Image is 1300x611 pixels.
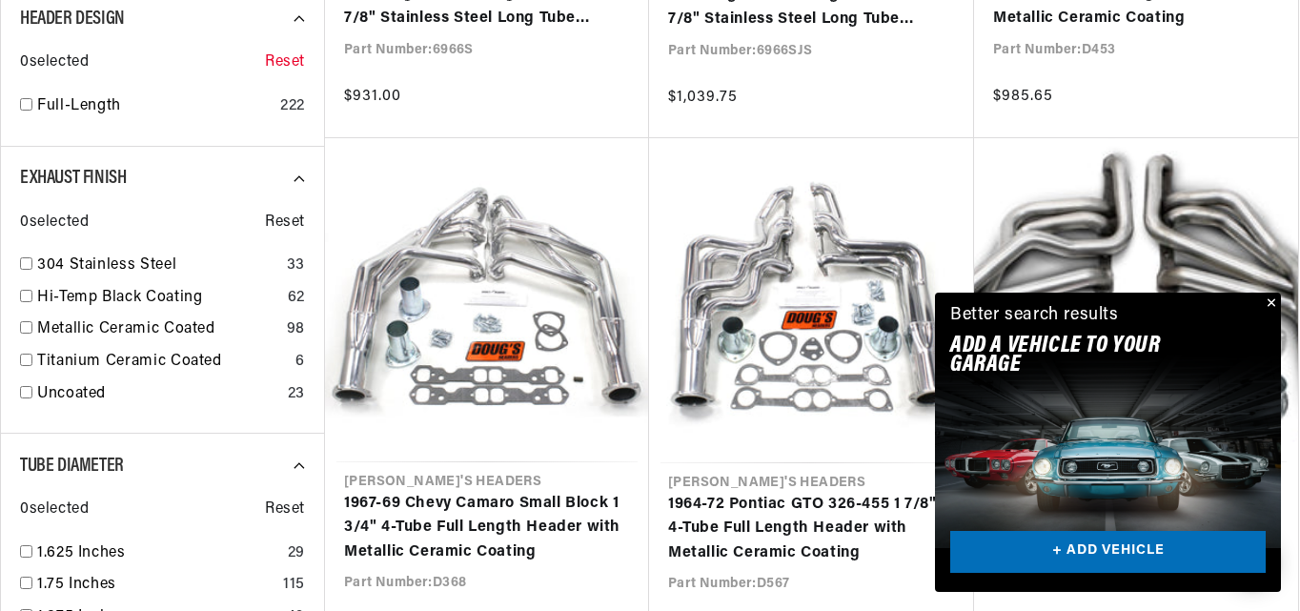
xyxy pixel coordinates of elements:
[295,350,305,375] div: 6
[20,211,89,235] span: 0 selected
[287,317,305,342] div: 98
[37,254,279,278] a: 304 Stainless Steel
[265,51,305,75] span: Reset
[265,211,305,235] span: Reset
[20,169,126,188] span: Exhaust Finish
[37,573,275,598] a: 1.75 Inches
[37,317,279,342] a: Metallic Ceramic Coated
[20,457,124,476] span: Tube Diameter
[265,498,305,522] span: Reset
[288,286,305,311] div: 62
[950,302,1119,330] div: Better search results
[344,492,630,565] a: 1967-69 Chevy Camaro Small Block 1 3/4" 4-Tube Full Length Header with Metallic Ceramic Coating
[37,541,280,566] a: 1.625 Inches
[20,498,89,522] span: 0 selected
[37,382,280,407] a: Uncoated
[287,254,305,278] div: 33
[668,493,955,566] a: 1964-72 Pontiac GTO 326-455 1 7/8" 4-Tube Full Length Header with Metallic Ceramic Coating
[288,541,305,566] div: 29
[280,94,305,119] div: 222
[20,51,89,75] span: 0 selected
[950,336,1218,376] h2: Add A VEHICLE to your garage
[283,573,305,598] div: 115
[288,382,305,407] div: 23
[37,94,273,119] a: Full-Length
[37,350,288,375] a: Titanium Ceramic Coated
[37,286,280,311] a: Hi-Temp Black Coating
[950,531,1266,574] a: + ADD VEHICLE
[1258,293,1281,316] button: Close
[20,10,125,29] span: Header Design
